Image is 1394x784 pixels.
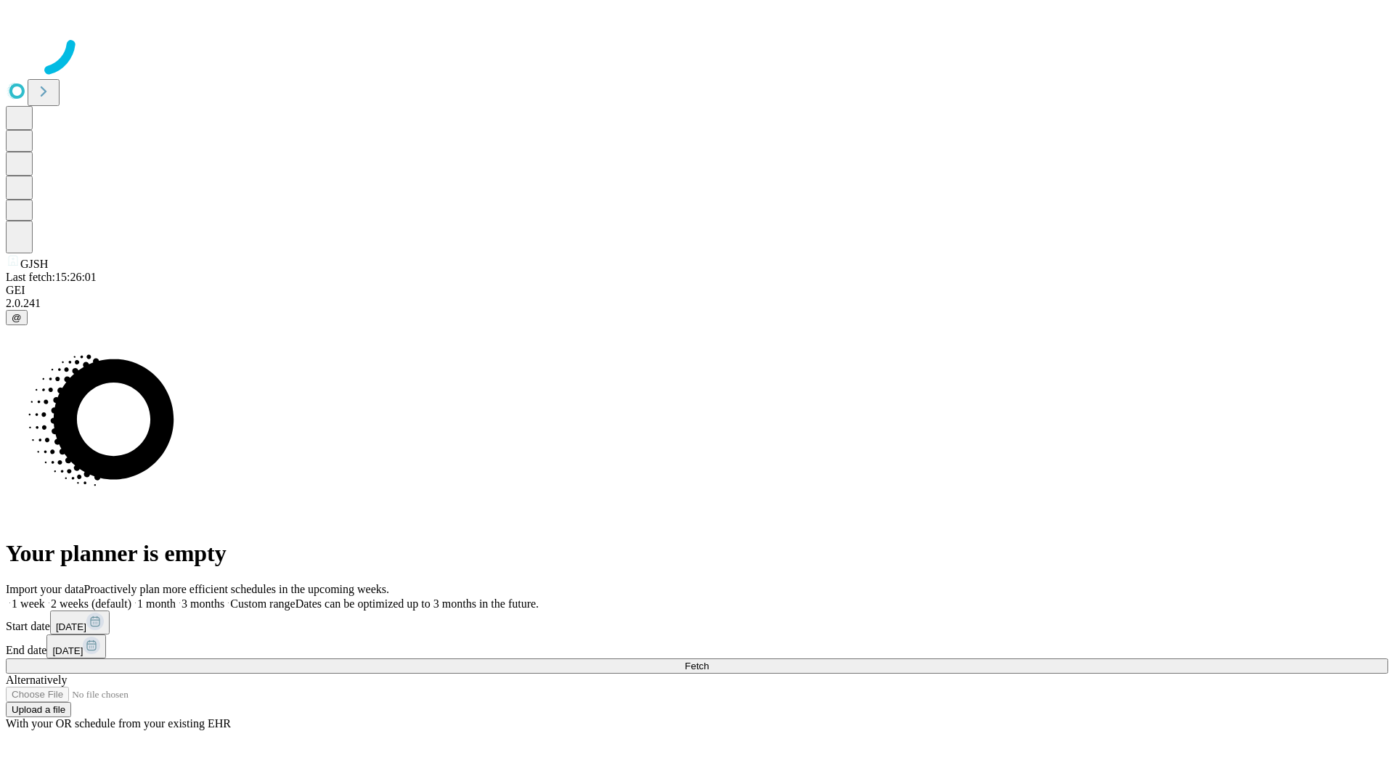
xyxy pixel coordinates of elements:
[6,611,1388,634] div: Start date
[20,258,48,270] span: GJSH
[50,611,110,634] button: [DATE]
[230,597,295,610] span: Custom range
[51,597,131,610] span: 2 weeks (default)
[12,597,45,610] span: 1 week
[6,284,1388,297] div: GEI
[6,658,1388,674] button: Fetch
[6,583,84,595] span: Import your data
[56,621,86,632] span: [DATE]
[6,634,1388,658] div: End date
[6,540,1388,567] h1: Your planner is empty
[6,717,231,730] span: With your OR schedule from your existing EHR
[12,312,22,323] span: @
[295,597,539,610] span: Dates can be optimized up to 3 months in the future.
[182,597,224,610] span: 3 months
[52,645,83,656] span: [DATE]
[6,674,67,686] span: Alternatively
[6,310,28,325] button: @
[84,583,389,595] span: Proactively plan more efficient schedules in the upcoming weeks.
[685,661,709,671] span: Fetch
[46,634,106,658] button: [DATE]
[6,297,1388,310] div: 2.0.241
[6,702,71,717] button: Upload a file
[137,597,176,610] span: 1 month
[6,271,97,283] span: Last fetch: 15:26:01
